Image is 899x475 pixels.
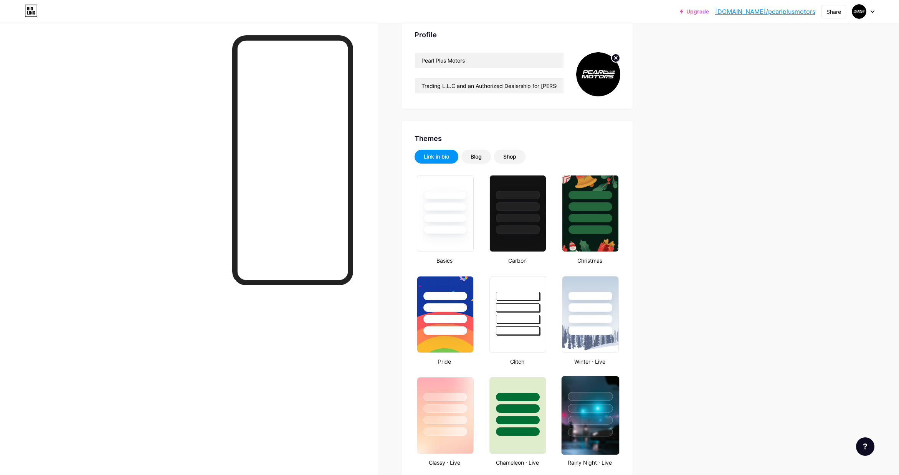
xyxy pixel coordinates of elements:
[560,257,620,265] div: Christmas
[826,8,841,16] div: Share
[487,257,547,265] div: Carbon
[415,53,564,68] input: Name
[560,357,620,366] div: Winter · Live
[415,458,475,467] div: Glassy · Live
[415,257,475,265] div: Basics
[715,7,815,16] a: [DOMAIN_NAME]/pearlplusmotors
[471,153,482,161] div: Blog
[415,30,620,40] div: Profile
[503,153,516,161] div: Shop
[415,357,475,366] div: Pride
[424,153,449,161] div: Link in bio
[680,8,709,15] a: Upgrade
[487,357,547,366] div: Glitch
[852,4,866,19] img: pearlplusmotors
[415,78,564,93] input: Bio
[487,458,547,467] div: Chameleon · Live
[576,52,620,96] img: pearlplusmotors
[560,458,620,467] div: Rainy Night · Live
[415,133,620,144] div: Themes
[562,376,619,455] img: rainy_night.jpg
